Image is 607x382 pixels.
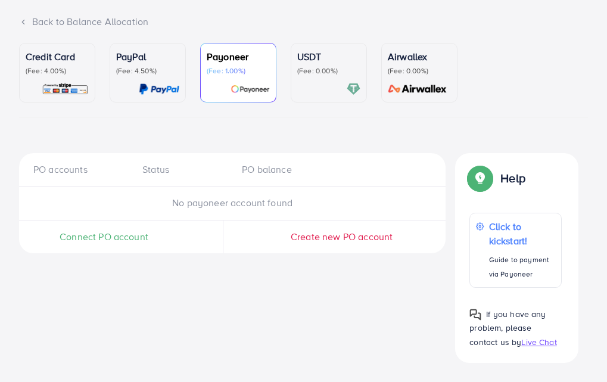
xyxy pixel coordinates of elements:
img: Popup guide [469,309,481,321]
img: card [139,82,179,96]
p: (Fee: 1.00%) [207,66,270,76]
img: Popup guide [469,167,491,189]
span: Live Chat [521,336,556,348]
p: (Fee: 0.00%) [297,66,360,76]
p: PayPal [116,49,179,64]
span: No payoneer account found [172,196,292,209]
span: If you have any problem, please contact us by [469,308,546,347]
p: Airwallex [388,49,451,64]
p: USDT [297,49,360,64]
span: Create new PO account [291,230,393,243]
div: Back to Balance Allocation [19,15,588,29]
p: Help [500,171,525,185]
p: Payoneer [207,49,270,64]
img: card [347,82,360,96]
p: (Fee: 4.00%) [26,66,89,76]
iframe: Chat [556,328,598,373]
div: Status [133,163,232,176]
img: card [42,82,89,96]
div: PO balance [232,163,332,176]
p: (Fee: 0.00%) [388,66,451,76]
div: PO accounts [33,163,133,176]
p: Credit Card [26,49,89,64]
p: Guide to payment via Payoneer [489,253,555,281]
span: Connect PO account [60,230,148,244]
img: card [231,82,270,96]
img: card [384,82,451,96]
p: (Fee: 4.50%) [116,66,179,76]
p: Click to kickstart! [489,219,555,248]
